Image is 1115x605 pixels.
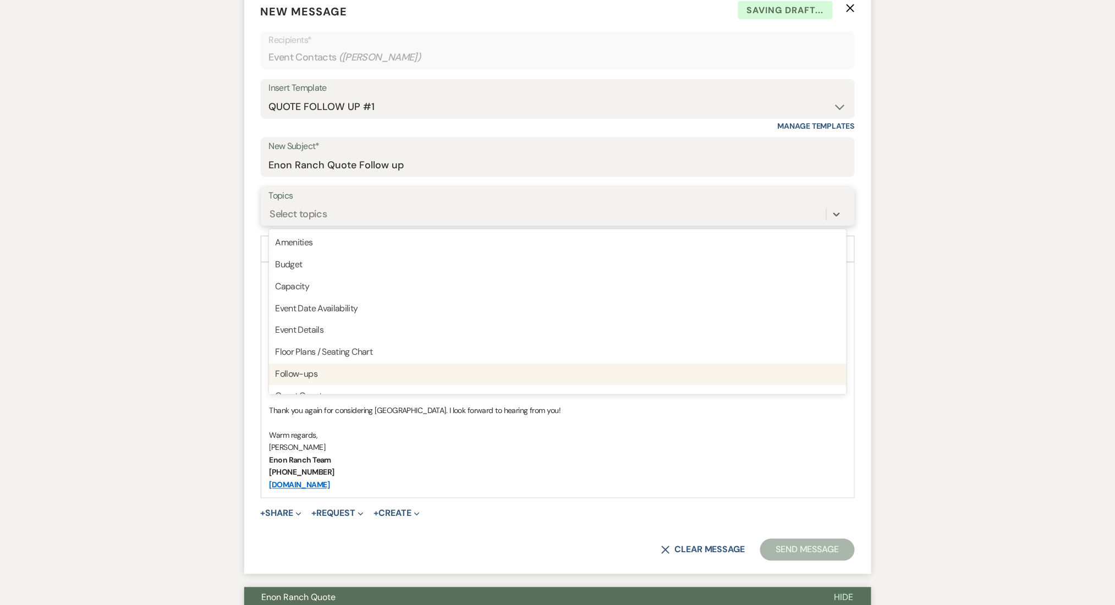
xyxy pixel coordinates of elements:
[269,33,847,47] p: Recipients*
[834,592,854,603] span: Hide
[270,480,330,490] a: [DOMAIN_NAME]
[778,121,855,131] a: Manage Templates
[339,50,421,65] span: ( [PERSON_NAME] )
[269,276,847,298] div: Capacity
[261,509,302,518] button: Share
[262,592,336,603] span: Enon Ranch Quote
[374,509,378,518] span: +
[269,298,847,320] div: Event Date Availability
[269,254,847,276] div: Budget
[270,442,846,454] p: [PERSON_NAME]
[760,539,854,561] button: Send Message
[261,4,348,19] span: New Message
[269,232,847,254] div: Amenities
[269,80,847,96] div: Insert Template
[311,509,316,518] span: +
[270,430,846,442] p: Warm regards,
[269,139,847,155] label: New Subject*
[311,509,364,518] button: Request
[269,386,847,408] div: Guest Count
[270,468,334,477] strong: [PHONE_NUMBER]
[269,364,847,386] div: Follow-ups
[270,405,846,417] p: Thank you again for considering [GEOGRAPHIC_DATA]. I look forward to hearing from you!
[269,47,847,68] div: Event Contacts
[269,342,847,364] div: Floor Plans / Seating Chart
[270,207,327,222] div: Select topics
[270,455,332,465] strong: Enon Ranch Team
[269,320,847,342] div: Event Details
[738,1,833,20] span: Saving draft...
[374,509,419,518] button: Create
[661,546,745,554] button: Clear message
[261,509,266,518] span: +
[269,188,847,204] label: Topics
